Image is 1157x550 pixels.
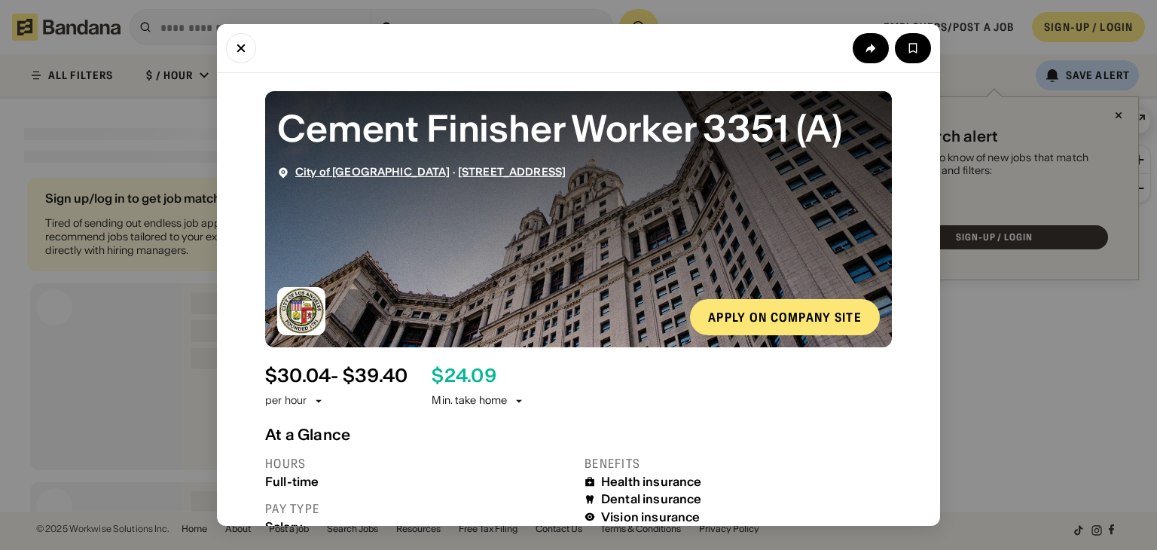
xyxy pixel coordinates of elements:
div: Salary [265,520,572,534]
div: Pay type [265,501,572,517]
div: Apply on company site [708,311,862,323]
div: Vision insurance [601,510,701,524]
div: Min. take home [432,393,525,408]
div: per hour [265,393,307,408]
a: City of [GEOGRAPHIC_DATA] [295,165,450,179]
div: · [295,166,566,179]
div: At a Glance [265,426,892,444]
div: Benefits [585,456,892,472]
a: [STREET_ADDRESS] [458,165,566,179]
div: Health insurance [601,475,702,489]
div: Cement Finisher Worker 3351 (A) [277,103,880,154]
div: Hours [265,456,572,472]
img: City of Los Angeles logo [277,287,325,335]
div: $ 30.04 - $39.40 [265,365,408,387]
button: Close [226,33,256,63]
div: Full-time [265,475,572,489]
div: $ 24.09 [432,365,496,387]
div: Dental insurance [601,492,702,506]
